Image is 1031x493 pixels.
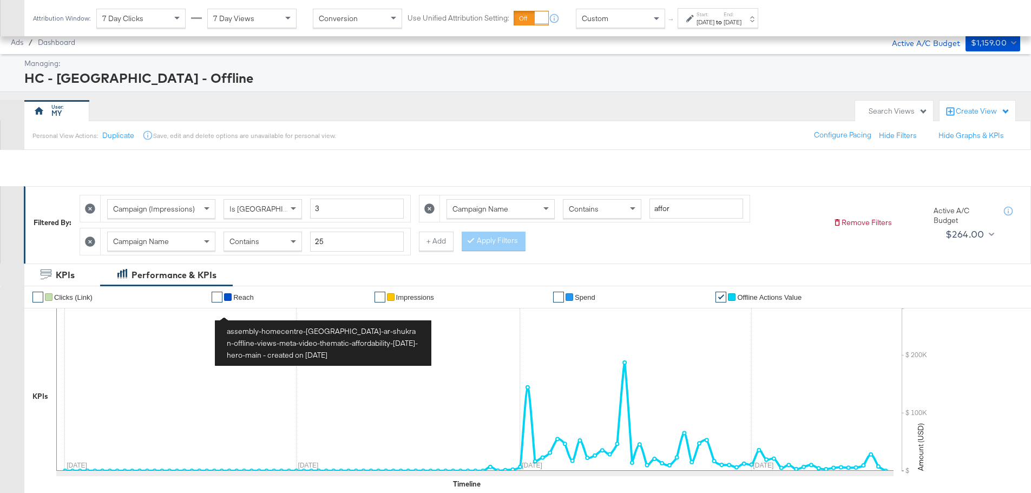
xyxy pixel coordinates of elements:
[966,34,1020,51] button: $1,159.00
[56,269,75,281] div: KPIs
[51,108,62,119] div: MY
[833,218,892,228] button: Remove Filters
[938,130,1004,141] button: Hide Graphs & KPIs
[310,232,404,252] input: Enter a search term
[212,292,222,303] a: ✔
[971,36,1007,50] div: $1,159.00
[724,18,741,27] div: [DATE]
[553,292,564,303] a: ✔
[737,293,802,301] span: Offline Actions Value
[916,423,925,471] text: Amount (USD)
[697,18,714,27] div: [DATE]
[453,479,481,489] div: Timeline
[24,69,1017,87] div: HC - [GEOGRAPHIC_DATA] - Offline
[934,206,993,226] div: Active A/C Budget
[32,391,48,402] div: KPIs
[419,232,454,251] button: + Add
[32,15,91,22] div: Attribution Window:
[113,236,169,246] span: Campaign Name
[54,293,93,301] span: Clicks (Link)
[714,18,724,26] strong: to
[956,106,1010,117] div: Create View
[229,204,312,214] span: Is [GEOGRAPHIC_DATA]
[132,269,216,281] div: Performance & KPIs
[11,38,23,47] span: Ads
[879,130,917,141] button: Hide Filters
[32,132,98,140] div: Personal View Actions:
[666,18,677,22] span: ↑
[310,199,404,219] input: Enter a number
[153,132,336,140] div: Save, edit and delete options are unavailable for personal view.
[32,292,43,303] a: ✔
[113,204,195,214] span: Campaign (Impressions)
[38,38,75,47] a: Dashboard
[24,58,1017,69] div: Managing:
[213,14,254,23] span: 7 Day Views
[724,11,741,18] label: End:
[233,293,254,301] span: Reach
[869,106,928,116] div: Search Views
[396,293,434,301] span: Impressions
[319,14,358,23] span: Conversion
[408,13,509,23] label: Use Unified Attribution Setting:
[649,199,743,219] input: Enter a search term
[945,226,984,242] div: $264.00
[452,204,508,214] span: Campaign Name
[375,292,385,303] a: ✔
[102,130,134,141] button: Duplicate
[34,218,71,228] div: Filtered By:
[582,14,608,23] span: Custom
[697,11,714,18] label: Start:
[881,34,960,50] div: Active A/C Budget
[575,293,595,301] span: Spend
[569,204,599,214] span: Contains
[23,38,38,47] span: /
[715,292,726,303] a: ✔
[806,126,879,145] button: Configure Pacing
[941,226,997,243] button: $264.00
[102,14,143,23] span: 7 Day Clicks
[229,236,259,246] span: Contains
